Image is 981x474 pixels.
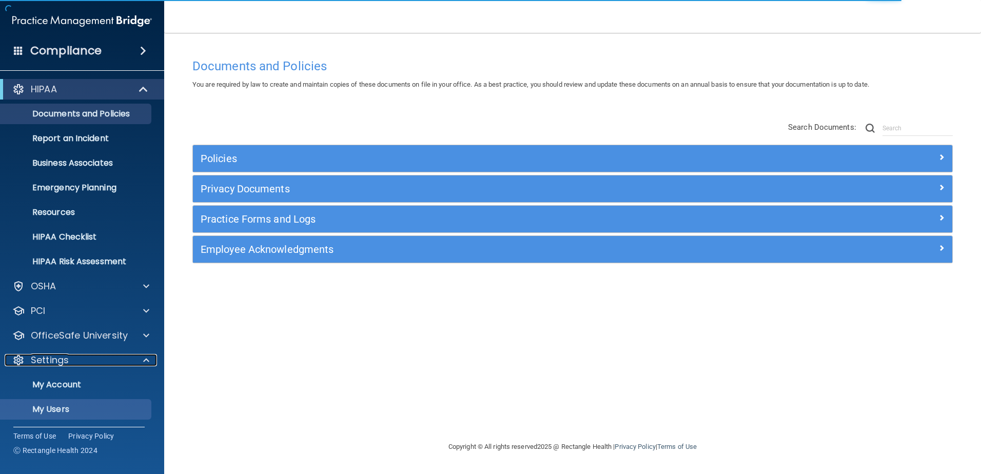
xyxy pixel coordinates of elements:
[615,443,655,450] a: Privacy Policy
[12,83,149,95] a: HIPAA
[12,280,149,292] a: OSHA
[7,109,147,119] p: Documents and Policies
[7,404,147,414] p: My Users
[31,305,45,317] p: PCI
[31,354,69,366] p: Settings
[12,329,149,342] a: OfficeSafe University
[12,305,149,317] a: PCI
[385,430,760,463] div: Copyright © All rights reserved 2025 @ Rectangle Health | |
[7,232,147,242] p: HIPAA Checklist
[7,158,147,168] p: Business Associates
[201,183,755,194] h5: Privacy Documents
[31,329,128,342] p: OfficeSafe University
[30,44,102,58] h4: Compliance
[201,213,755,225] h5: Practice Forms and Logs
[7,133,147,144] p: Report an Incident
[13,431,56,441] a: Terms of Use
[201,244,755,255] h5: Employee Acknowledgments
[201,211,945,227] a: Practice Forms and Logs
[31,83,57,95] p: HIPAA
[201,150,945,167] a: Policies
[7,256,147,267] p: HIPAA Risk Assessment
[788,123,856,132] span: Search Documents:
[7,380,147,390] p: My Account
[68,431,114,441] a: Privacy Policy
[31,280,56,292] p: OSHA
[201,153,755,164] h5: Policies
[12,354,149,366] a: Settings
[7,183,147,193] p: Emergency Planning
[657,443,697,450] a: Terms of Use
[882,121,953,136] input: Search
[13,445,97,456] span: Ⓒ Rectangle Health 2024
[192,60,953,73] h4: Documents and Policies
[12,11,152,31] img: PMB logo
[201,181,945,197] a: Privacy Documents
[866,124,875,133] img: ic-search.3b580494.png
[7,207,147,218] p: Resources
[192,81,869,88] span: You are required by law to create and maintain copies of these documents on file in your office. ...
[201,241,945,258] a: Employee Acknowledgments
